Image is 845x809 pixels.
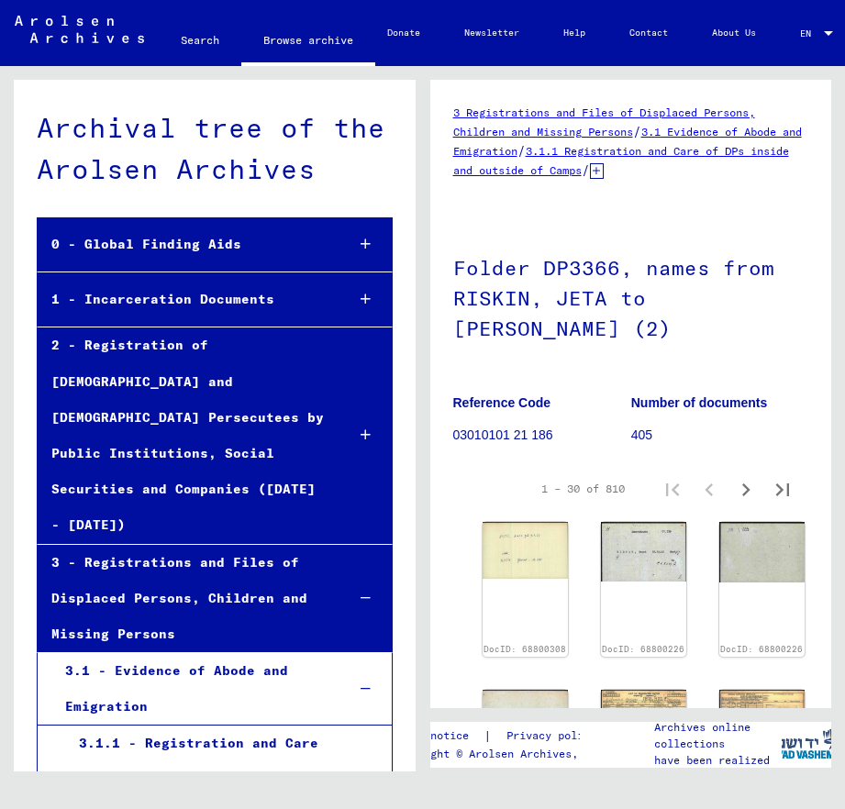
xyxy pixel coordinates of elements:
[601,522,686,582] img: 001.jpg
[51,653,331,725] div: 3.1 - Evidence of Abode and Emigration
[484,644,566,654] a: DocID: 68800308
[38,227,330,262] div: 0 - Global Finding Aids
[517,142,526,159] span: /
[602,644,684,654] a: DocID: 68800226
[633,123,641,139] span: /
[720,644,803,654] a: DocID: 68800226
[764,471,801,507] button: Last page
[728,471,764,507] button: Next page
[541,11,607,55] a: Help
[453,426,630,445] p: 03010101 21 186
[159,18,241,62] a: Search
[453,144,789,177] a: 3.1.1 Registration and Care of DPs inside and outside of Camps
[719,522,805,582] img: 002.jpg
[392,726,484,746] a: Legal notice
[38,545,330,653] div: 3 - Registrations and Files of Displaced Persons, Children and Missing Persons
[719,690,805,745] img: 002.jpg
[601,690,686,745] img: 001.jpg
[800,28,820,39] span: EN
[690,11,778,55] a: About Us
[38,327,330,543] div: 2 - Registration of [DEMOGRAPHIC_DATA] and [DEMOGRAPHIC_DATA] Persecutees by Public Institutions,...
[38,282,330,317] div: 1 - Incarceration Documents
[453,226,809,367] h1: Folder DP3366, names from RISKIN, JETA to [PERSON_NAME] (2)
[15,16,144,43] img: Arolsen_neg.svg
[483,522,568,579] img: 001.jpg
[241,18,375,66] a: Browse archive
[442,11,541,55] a: Newsletter
[365,11,442,55] a: Donate
[492,726,618,746] a: Privacy policy
[631,395,768,410] b: Number of documents
[631,426,808,445] p: 405
[654,703,781,752] p: The Arolsen Archives online collections
[37,107,393,190] div: Archival tree of the Arolsen Archives
[691,471,728,507] button: Previous page
[453,105,755,139] a: 3 Registrations and Files of Displaced Persons, Children and Missing Persons
[541,481,625,497] div: 1 – 30 of 810
[654,752,781,785] p: have been realized in partnership with
[773,721,841,767] img: yv_logo.png
[582,161,590,178] span: /
[453,395,551,410] b: Reference Code
[607,11,690,55] a: Contact
[392,746,618,762] p: Copyright © Arolsen Archives, 2021
[654,471,691,507] button: First page
[392,726,618,746] div: |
